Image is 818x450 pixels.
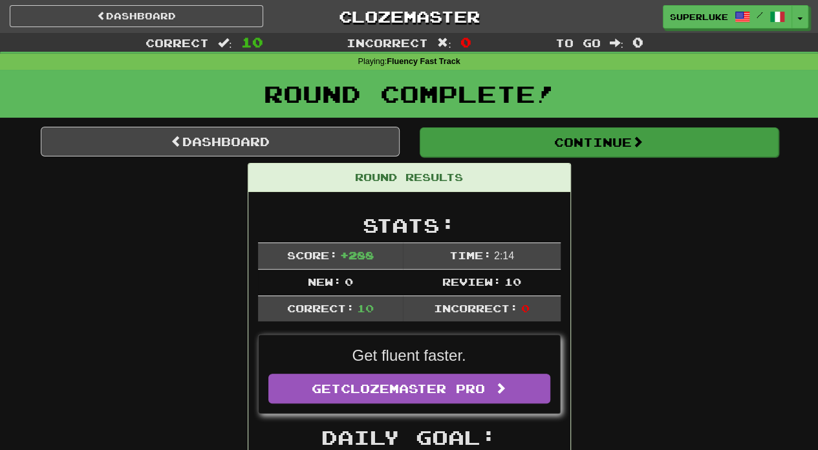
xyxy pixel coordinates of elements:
p: Get fluent faster. [268,345,550,367]
a: Dashboard [41,127,400,156]
h2: Daily Goal: [258,427,561,448]
span: 10 [504,275,521,288]
span: Correct: [286,302,354,314]
span: 0 [344,275,352,288]
a: superluke / [663,5,792,28]
span: 2 : 14 [494,250,514,261]
span: 0 [521,302,529,314]
span: Incorrect [347,36,428,49]
a: GetClozemaster Pro [268,374,550,403]
strong: Fluency Fast Track [387,57,460,66]
span: New: [308,275,341,288]
span: To go [555,36,600,49]
span: 0 [632,34,643,50]
span: Score: [286,249,337,261]
span: : [218,37,232,48]
button: Continue [420,127,779,157]
a: Clozemaster [283,5,536,28]
span: superluke [670,11,728,23]
span: Correct [145,36,209,49]
span: : [437,37,451,48]
h2: Stats: [258,215,561,236]
span: : [609,37,623,48]
span: Clozemaster Pro [341,381,485,396]
span: 0 [460,34,471,50]
span: Review: [442,275,501,288]
a: Dashboard [10,5,263,27]
h1: Round Complete! [5,81,813,107]
div: Round Results [248,164,570,192]
span: 10 [357,302,374,314]
span: + 288 [340,249,374,261]
span: Incorrect: [434,302,518,314]
span: Time: [449,249,491,261]
span: 10 [241,34,263,50]
span: / [757,10,763,19]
